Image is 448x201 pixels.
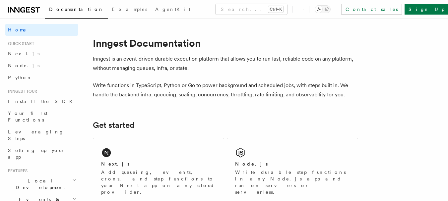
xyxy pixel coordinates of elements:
[8,129,64,141] span: Leveraging Steps
[112,7,147,12] span: Examples
[5,72,78,83] a: Python
[235,169,350,195] p: Write durable step functions in any Node.js app and run on servers or serverless.
[108,2,151,18] a: Examples
[8,99,77,104] span: Install the SDK
[49,7,104,12] span: Documentation
[5,107,78,126] a: Your first Functions
[315,5,331,13] button: Toggle dark mode
[5,168,28,174] span: Features
[5,60,78,72] a: Node.js
[268,6,283,13] kbd: Ctrl+K
[101,169,216,195] p: Add queueing, events, crons, and step functions to your Next app on any cloud provider.
[45,2,108,19] a: Documentation
[93,81,358,99] p: Write functions in TypeScript, Python or Go to power background and scheduled jobs, with steps bu...
[5,144,78,163] a: Setting up your app
[8,111,47,123] span: Your first Functions
[5,24,78,36] a: Home
[235,161,268,167] h2: Node.js
[216,4,287,15] button: Search...Ctrl+K
[5,89,37,94] span: Inngest tour
[8,63,39,68] span: Node.js
[5,41,34,46] span: Quick start
[5,95,78,107] a: Install the SDK
[93,37,358,49] h1: Inngest Documentation
[8,26,27,33] span: Home
[8,148,65,160] span: Setting up your app
[5,175,78,193] button: Local Development
[101,161,130,167] h2: Next.js
[151,2,194,18] a: AgentKit
[155,7,190,12] span: AgentKit
[8,51,39,56] span: Next.js
[5,126,78,144] a: Leveraging Steps
[93,54,358,73] p: Inngest is an event-driven durable execution platform that allows you to run fast, reliable code ...
[5,177,72,191] span: Local Development
[93,121,134,130] a: Get started
[8,75,32,80] span: Python
[341,4,402,15] a: Contact sales
[5,48,78,60] a: Next.js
